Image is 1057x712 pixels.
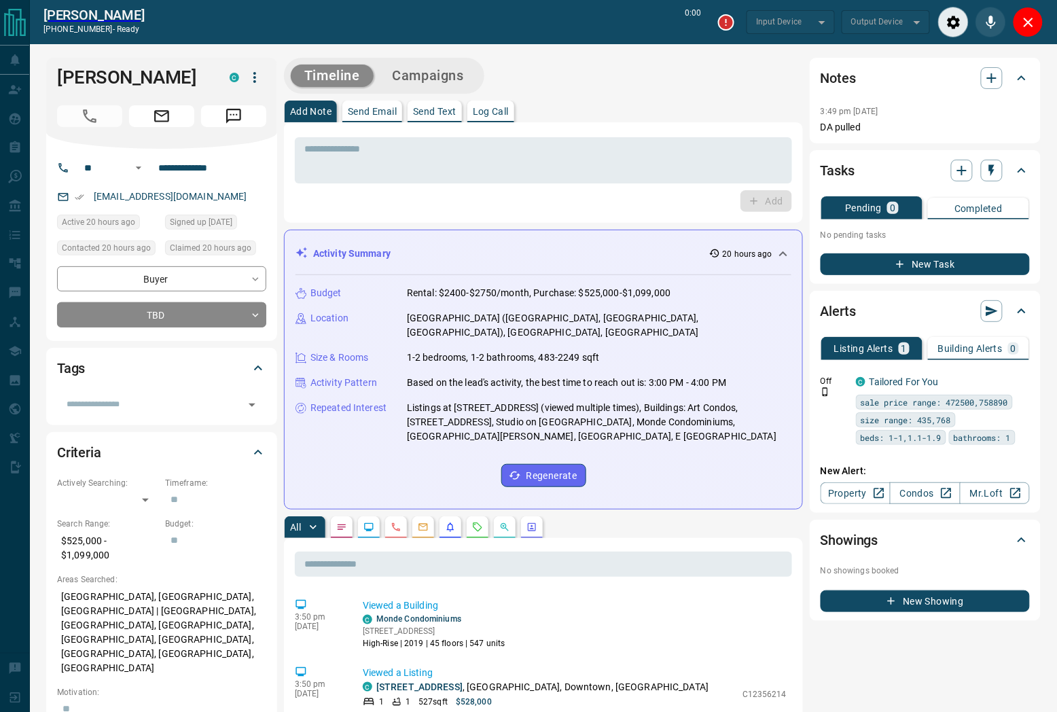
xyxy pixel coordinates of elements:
[473,107,509,116] p: Log Call
[501,464,586,487] button: Regenerate
[954,431,1011,444] span: bathrooms: 1
[379,65,478,87] button: Campaigns
[165,518,266,530] p: Budget:
[901,344,907,353] p: 1
[295,679,342,689] p: 3:50 pm
[57,442,101,463] h2: Criteria
[821,387,830,397] svg: Push Notification Only
[870,376,939,387] a: Tailored For You
[57,530,158,567] p: $525,000 - $1,099,000
[57,215,158,234] div: Mon Oct 13 2025
[57,477,158,489] p: Actively Searching:
[821,524,1030,556] div: Showings
[821,62,1030,94] div: Notes
[472,522,483,533] svg: Requests
[742,688,787,700] p: C12356214
[295,612,342,622] p: 3:50 pm
[290,522,301,532] p: All
[821,482,891,504] a: Property
[57,518,158,530] p: Search Range:
[821,375,848,387] p: Off
[117,24,140,34] span: ready
[165,241,266,260] div: Mon Oct 13 2025
[165,477,266,489] p: Timeframe:
[62,215,135,229] span: Active 20 hours ago
[57,67,209,88] h1: [PERSON_NAME]
[363,625,505,637] p: [STREET_ADDRESS]
[348,107,397,116] p: Send Email
[43,23,145,35] p: [PHONE_NUMBER] -
[43,7,145,23] a: [PERSON_NAME]
[243,395,262,414] button: Open
[290,107,332,116] p: Add Note
[821,300,856,322] h2: Alerts
[407,376,726,390] p: Based on the lead's activity, the best time to reach out is: 3:00 PM - 4:00 PM
[310,351,369,365] p: Size & Rooms
[821,225,1030,245] p: No pending tasks
[62,241,151,255] span: Contacted 20 hours ago
[376,680,709,694] p: , [GEOGRAPHIC_DATA], Downtown, [GEOGRAPHIC_DATA]
[821,295,1030,327] div: Alerts
[57,357,85,379] h2: Tags
[821,529,878,551] h2: Showings
[407,311,791,340] p: [GEOGRAPHIC_DATA] ([GEOGRAPHIC_DATA], [GEOGRAPHIC_DATA], [GEOGRAPHIC_DATA]), [GEOGRAPHIC_DATA], [...
[821,464,1030,478] p: New Alert:
[336,522,347,533] svg: Notes
[861,413,951,427] span: size range: 435,768
[861,431,942,444] span: beds: 1-1,1.1-1.9
[685,7,702,37] p: 0:00
[1013,7,1043,37] div: Close
[954,204,1003,213] p: Completed
[363,682,372,692] div: condos.ca
[295,689,342,698] p: [DATE]
[821,120,1030,135] p: DA pulled
[834,344,893,353] p: Listing Alerts
[363,637,505,649] p: High-Rise | 2019 | 45 floors | 547 units
[94,191,247,202] a: [EMAIL_ADDRESS][DOMAIN_NAME]
[407,286,670,300] p: Rental: $2400-$2750/month, Purchase: $525,000-$1,099,000
[890,203,895,213] p: 0
[821,154,1030,187] div: Tasks
[57,266,266,291] div: Buyer
[445,522,456,533] svg: Listing Alerts
[379,696,384,708] p: 1
[57,241,158,260] div: Mon Oct 13 2025
[391,522,401,533] svg: Calls
[821,67,856,89] h2: Notes
[938,7,969,37] div: Audio Settings
[413,107,456,116] p: Send Text
[310,286,342,300] p: Budget
[821,590,1030,612] button: New Showing
[376,681,463,692] a: [STREET_ADDRESS]
[975,7,1006,37] div: Mute
[201,105,266,127] span: Message
[363,599,787,613] p: Viewed a Building
[129,105,194,127] span: Email
[845,203,882,213] p: Pending
[723,248,772,260] p: 20 hours ago
[310,401,387,415] p: Repeated Interest
[821,107,878,116] p: 3:49 pm [DATE]
[376,614,461,624] a: Monde Condominiums
[291,65,374,87] button: Timeline
[170,241,251,255] span: Claimed 20 hours ago
[295,622,342,631] p: [DATE]
[960,482,1030,504] a: Mr.Loft
[821,160,855,181] h2: Tasks
[406,696,410,708] p: 1
[363,615,372,624] div: condos.ca
[170,215,232,229] span: Signed up [DATE]
[407,401,791,444] p: Listings at [STREET_ADDRESS] (viewed multiple times), Buildings: Art Condos, [STREET_ADDRESS], St...
[57,686,266,698] p: Motivation:
[310,376,377,390] p: Activity Pattern
[295,241,791,266] div: Activity Summary20 hours ago
[75,192,84,202] svg: Email Verified
[57,302,266,327] div: TBD
[456,696,492,708] p: $528,000
[363,522,374,533] svg: Lead Browsing Activity
[861,395,1008,409] span: sale price range: 472500,758890
[57,352,266,385] div: Tags
[313,247,391,261] p: Activity Summary
[418,522,429,533] svg: Emails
